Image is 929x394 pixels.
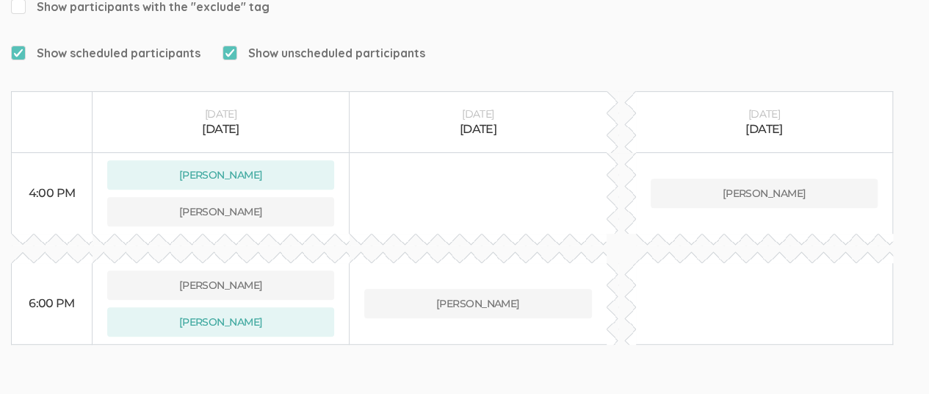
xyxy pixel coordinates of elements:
div: [DATE] [107,121,334,138]
iframe: Chat Widget [856,323,929,394]
button: [PERSON_NAME] [651,179,878,208]
button: [PERSON_NAME] [107,271,334,300]
button: [PERSON_NAME] [107,160,334,190]
span: Show scheduled participants [11,45,200,62]
button: [PERSON_NAME] [107,197,334,226]
div: [DATE] [107,107,334,121]
span: Show unscheduled participants [223,45,425,62]
div: 4:00 PM [26,185,77,202]
div: [DATE] [651,121,878,138]
button: [PERSON_NAME] [107,307,334,337]
button: [PERSON_NAME] [364,289,592,318]
div: [DATE] [364,107,592,121]
div: [DATE] [651,107,878,121]
div: 6:00 PM [26,295,77,312]
div: [DATE] [364,121,592,138]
